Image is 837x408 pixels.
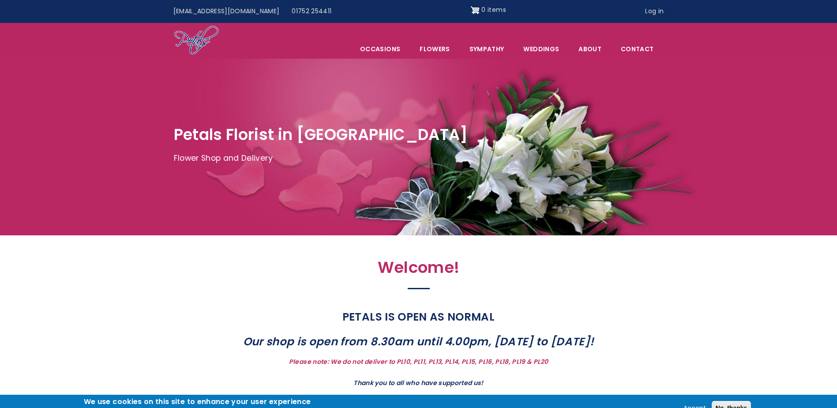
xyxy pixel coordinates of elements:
[84,397,311,407] h2: We use cookies on this site to enhance your user experience
[612,40,663,58] a: Contact
[639,3,670,20] a: Log in
[460,40,514,58] a: Sympathy
[351,40,409,58] span: Occasions
[353,378,484,387] strong: Thank you to all who have supported us!
[514,40,568,58] span: Weddings
[167,3,286,20] a: [EMAIL_ADDRESS][DOMAIN_NAME]
[471,3,506,17] a: Shopping cart 0 items
[410,40,459,58] a: Flowers
[285,3,338,20] a: 01752 254411
[174,124,468,145] span: Petals Florist in [GEOGRAPHIC_DATA]
[342,309,495,325] strong: PETALS IS OPEN AS NORMAL
[289,357,548,366] strong: Please note: We do not deliver to PL10, PL11, PL13, PL14, PL15, PL16, PL18, PL19 & PL20
[243,334,594,349] strong: Our shop is open from 8.30am until 4.00pm, [DATE] to [DATE]!
[471,3,480,17] img: Shopping cart
[227,258,611,282] h2: Welcome!
[174,25,219,56] img: Home
[174,152,664,165] p: Flower Shop and Delivery
[569,40,611,58] a: About
[481,5,506,14] span: 0 items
